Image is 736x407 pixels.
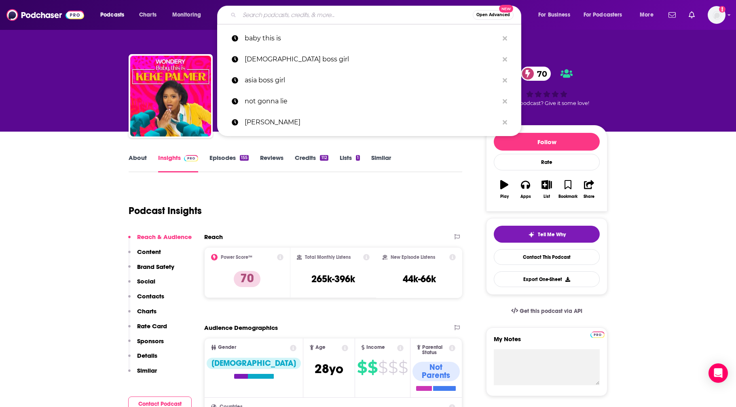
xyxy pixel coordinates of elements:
[473,10,514,20] button: Open AdvancedNew
[538,231,566,238] span: Tell Me Why
[515,175,536,204] button: Apps
[320,155,328,161] div: 112
[520,194,531,199] div: Apps
[137,352,157,359] p: Details
[719,6,725,13] svg: Add a profile image
[538,9,570,21] span: For Business
[494,175,515,204] button: Play
[137,263,174,271] p: Brand Safety
[634,8,664,21] button: open menu
[391,254,435,260] h2: New Episode Listens
[544,194,550,199] div: List
[315,361,343,377] span: 28 yo
[129,205,202,217] h1: Podcast Insights
[128,233,192,248] button: Reach & Audience
[708,6,725,24] img: User Profile
[95,8,135,21] button: open menu
[295,154,328,172] a: Credits112
[239,8,473,21] input: Search podcasts, credits, & more...
[137,337,164,345] p: Sponsors
[217,49,521,70] a: [DEMOGRAPHIC_DATA] boss girl
[218,345,236,350] span: Gender
[128,322,167,337] button: Rate Card
[422,345,447,355] span: Parental Status
[388,361,398,374] span: $
[494,271,600,287] button: Export One-Sheet
[579,175,600,204] button: Share
[207,358,301,369] div: [DEMOGRAPHIC_DATA]
[128,292,164,307] button: Contacts
[356,155,360,161] div: 1
[528,231,535,238] img: tell me why sparkle
[217,28,521,49] a: baby this is
[217,70,521,91] a: asia boss girl
[245,28,499,49] p: baby this is
[204,324,278,331] h2: Audience Demographics
[403,273,436,285] h3: 44k-66k
[494,335,600,349] label: My Notes
[100,9,124,21] span: Podcasts
[504,100,589,106] span: Good podcast? Give it some love!
[137,248,161,256] p: Content
[240,155,249,161] div: 155
[225,6,529,24] div: Search podcasts, credits, & more...
[558,194,577,199] div: Bookmark
[640,9,654,21] span: More
[234,271,260,287] p: 70
[128,263,174,278] button: Brand Safety
[137,322,167,330] p: Rate Card
[584,194,594,199] div: Share
[134,8,161,21] a: Charts
[129,154,147,172] a: About
[533,8,580,21] button: open menu
[494,249,600,265] a: Contact This Podcast
[245,112,499,133] p: jj zachariasoo
[128,367,157,382] button: Similar
[137,292,164,300] p: Contacts
[167,8,211,21] button: open menu
[357,361,367,374] span: $
[217,112,521,133] a: [PERSON_NAME]
[137,277,155,285] p: Social
[209,154,249,172] a: Episodes155
[139,9,157,21] span: Charts
[172,9,201,21] span: Monitoring
[520,308,582,315] span: Get this podcast via API
[217,91,521,112] a: not gonna lie
[486,61,607,111] div: 70Good podcast? Give it some love!
[128,337,164,352] button: Sponsors
[521,67,551,81] a: 70
[584,9,622,21] span: For Podcasters
[260,154,283,172] a: Reviews
[130,56,211,136] img: Baby, This is Keke Palmer
[590,331,605,338] img: Podchaser Pro
[412,362,460,381] div: Not Parents
[578,8,634,21] button: open menu
[536,175,557,204] button: List
[665,8,679,22] a: Show notifications dropdown
[371,154,391,172] a: Similar
[366,345,385,350] span: Income
[221,254,252,260] h2: Power Score™
[128,248,161,263] button: Content
[378,361,387,374] span: $
[709,363,728,383] div: Open Intercom Messenger
[505,301,589,321] a: Get this podcast via API
[398,361,408,374] span: $
[128,352,157,367] button: Details
[368,361,377,374] span: $
[557,175,578,204] button: Bookmark
[245,91,499,112] p: not gonna lie
[315,345,326,350] span: Age
[340,154,360,172] a: Lists1
[158,154,198,172] a: InsightsPodchaser Pro
[494,154,600,170] div: Rate
[476,13,510,17] span: Open Advanced
[6,7,84,23] img: Podchaser - Follow, Share and Rate Podcasts
[499,5,514,13] span: New
[137,233,192,241] p: Reach & Audience
[204,233,223,241] h2: Reach
[137,307,157,315] p: Charts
